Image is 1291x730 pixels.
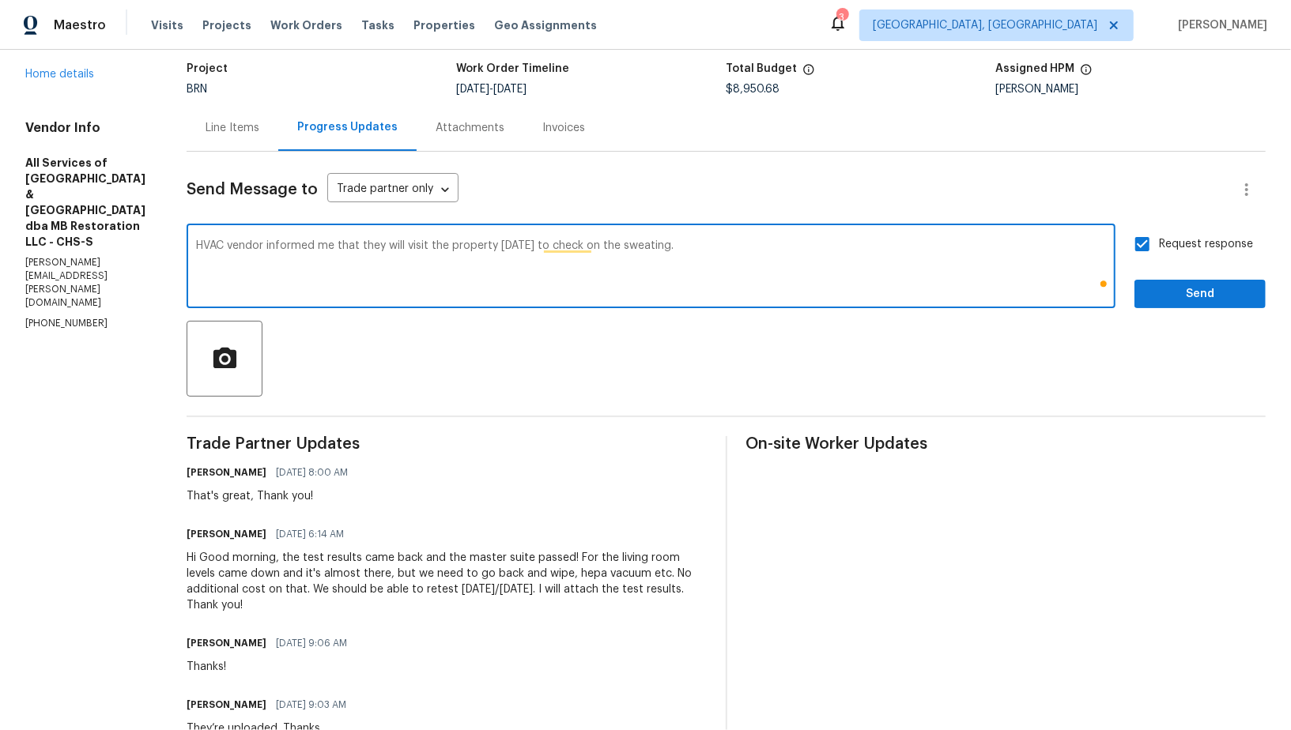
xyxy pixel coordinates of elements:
span: [PERSON_NAME] [1172,17,1267,33]
div: Thanks! [187,659,357,675]
span: [DATE] 8:00 AM [276,465,348,480]
div: Attachments [436,120,504,136]
h6: [PERSON_NAME] [187,465,266,480]
span: On-site Worker Updates [746,436,1266,452]
span: $8,950.68 [727,84,780,95]
span: [DATE] 9:03 AM [276,697,346,713]
span: [DATE] 6:14 AM [276,526,344,542]
div: Trade partner only [327,177,459,203]
span: Request response [1159,236,1253,253]
div: 3 [836,9,847,25]
div: Line Items [206,120,259,136]
p: [PHONE_NUMBER] [25,317,149,330]
span: Work Orders [270,17,342,33]
span: [GEOGRAPHIC_DATA], [GEOGRAPHIC_DATA] [873,17,1097,33]
h6: [PERSON_NAME] [187,635,266,651]
span: Visits [151,17,183,33]
div: Progress Updates [297,119,398,135]
span: Send [1147,284,1253,304]
div: [PERSON_NAME] [996,84,1266,95]
h4: Vendor Info [25,120,149,136]
span: BRN [187,84,207,95]
span: Projects [202,17,251,33]
h5: Project [187,63,228,74]
button: Send [1134,280,1266,309]
h5: Work Order Timeline [456,63,569,74]
a: Home details [25,69,94,80]
span: Properties [413,17,475,33]
span: Geo Assignments [494,17,597,33]
span: Maestro [54,17,106,33]
p: [PERSON_NAME][EMAIL_ADDRESS][PERSON_NAME][DOMAIN_NAME] [25,256,149,310]
h6: [PERSON_NAME] [187,526,266,542]
h5: Total Budget [727,63,798,74]
span: - [456,84,527,95]
span: [DATE] 9:06 AM [276,635,347,651]
span: The total cost of line items that have been proposed by Opendoor. This sum includes line items th... [802,63,815,84]
textarea: To enrich screen reader interactions, please activate Accessibility in Grammarly extension settings [196,240,1106,295]
div: Hi Good morning, the test results came back and the master suite passed! For the living room leve... [187,550,707,613]
span: Send Message to [187,182,318,198]
span: [DATE] [456,84,489,95]
h5: All Services of [GEOGRAPHIC_DATA] & [GEOGRAPHIC_DATA] dba MB Restoration LLC - CHS-S [25,155,149,250]
span: [DATE] [493,84,527,95]
span: Trade Partner Updates [187,436,707,452]
div: Invoices [542,120,585,136]
span: Tasks [361,20,394,31]
span: The hpm assigned to this work order. [1080,63,1093,84]
div: That's great, Thank you! [187,488,357,504]
h6: [PERSON_NAME] [187,697,266,713]
h5: Assigned HPM [996,63,1075,74]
